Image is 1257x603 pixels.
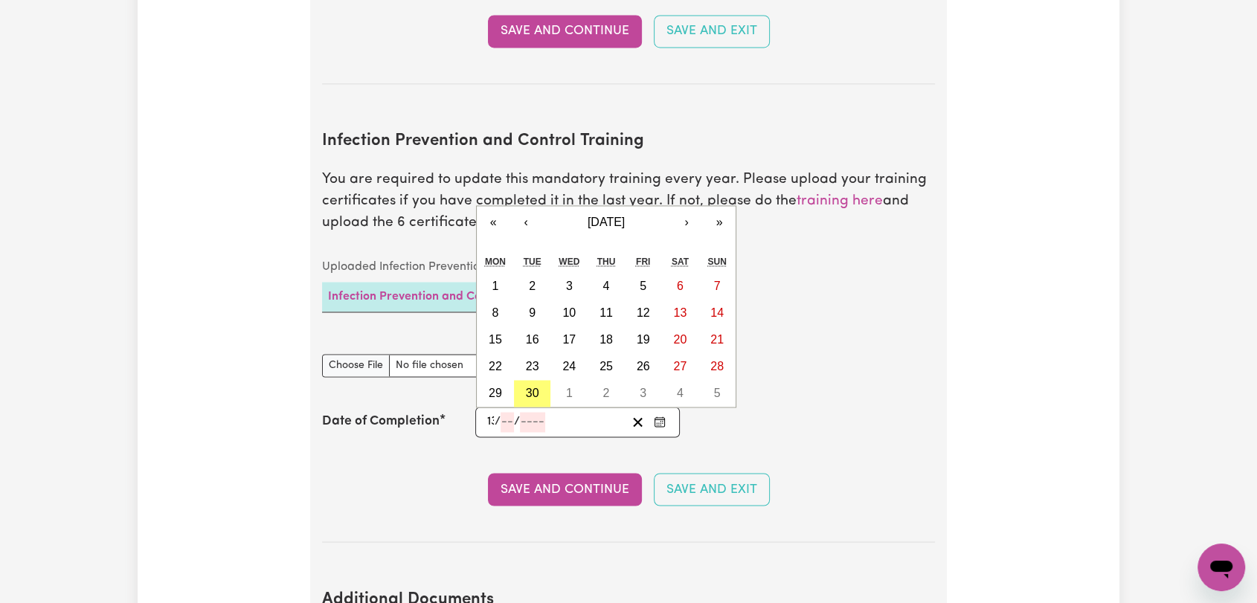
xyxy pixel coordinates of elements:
[588,300,625,326] button: September 11, 2025
[526,333,539,346] abbr: September 16, 2025
[637,360,650,373] abbr: September 26, 2025
[477,353,514,380] button: September 22, 2025
[588,273,625,300] button: September 4, 2025
[637,333,650,346] abbr: September 19, 2025
[654,473,770,506] button: Save and Exit
[492,306,498,319] abbr: September 8, 2025
[670,206,703,239] button: ›
[662,300,699,326] button: September 13, 2025
[501,412,514,432] input: --
[603,387,610,399] abbr: October 2, 2025
[477,380,514,407] button: September 29, 2025
[526,387,539,399] abbr: September 30, 2025
[550,273,588,300] button: September 3, 2025
[477,273,514,300] button: September 1, 2025
[673,333,687,346] abbr: September 20, 2025
[588,353,625,380] button: September 25, 2025
[673,306,687,319] abbr: September 13, 2025
[710,306,724,319] abbr: September 14, 2025
[636,257,650,267] abbr: Friday
[588,216,625,228] span: [DATE]
[797,194,883,208] a: training here
[488,473,642,506] button: Save and Continue
[625,300,662,326] button: September 12, 2025
[550,326,588,353] button: September 17, 2025
[514,273,551,300] button: September 2, 2025
[489,333,502,346] abbr: September 15, 2025
[677,387,684,399] abbr: October 4, 2025
[1197,544,1245,591] iframe: Button to launch messaging window
[714,387,721,399] abbr: October 5, 2025
[562,360,576,373] abbr: September 24, 2025
[514,415,520,428] span: /
[559,257,579,267] abbr: Wednesday
[485,257,506,267] abbr: Monday
[698,273,736,300] button: September 7, 2025
[489,387,502,399] abbr: September 29, 2025
[637,306,650,319] abbr: September 12, 2025
[529,306,536,319] abbr: September 9, 2025
[654,15,770,48] button: Save and Exit
[662,273,699,300] button: September 6, 2025
[566,387,573,399] abbr: October 1, 2025
[625,326,662,353] button: September 19, 2025
[698,380,736,407] button: October 5, 2025
[703,206,736,239] button: »
[588,326,625,353] button: September 18, 2025
[328,291,556,303] a: Infection Prevention and Control Training
[562,306,576,319] abbr: September 10, 2025
[625,273,662,300] button: September 5, 2025
[662,380,699,407] button: October 4, 2025
[520,412,545,432] input: ----
[673,360,687,373] abbr: September 27, 2025
[677,280,684,292] abbr: September 6, 2025
[322,170,935,233] p: You are required to update this mandatory training every year. Please upload your training certif...
[514,353,551,380] button: September 23, 2025
[550,353,588,380] button: September 24, 2025
[640,280,646,292] abbr: September 5, 2025
[698,353,736,380] button: September 28, 2025
[529,280,536,292] abbr: September 2, 2025
[526,360,539,373] abbr: September 23, 2025
[477,300,514,326] button: September 8, 2025
[550,380,588,407] button: October 1, 2025
[710,360,724,373] abbr: September 28, 2025
[698,300,736,326] button: September 14, 2025
[662,326,699,353] button: September 20, 2025
[566,280,573,292] abbr: September 3, 2025
[495,415,501,428] span: /
[514,300,551,326] button: September 9, 2025
[486,412,495,432] input: --
[626,412,649,432] button: Clear date
[710,333,724,346] abbr: September 21, 2025
[597,257,616,267] abbr: Thursday
[625,380,662,407] button: October 3, 2025
[322,412,440,431] label: Date of Completion
[492,280,498,292] abbr: September 1, 2025
[640,387,646,399] abbr: October 3, 2025
[514,380,551,407] button: September 30, 2025
[599,306,613,319] abbr: September 11, 2025
[625,353,662,380] button: September 26, 2025
[477,326,514,353] button: September 15, 2025
[698,326,736,353] button: September 21, 2025
[649,412,670,432] button: Enter the Date of Completion of your Infection Prevention and Control Training
[488,15,642,48] button: Save and Continue
[322,252,724,282] caption: Uploaded Infection Prevention and Control Training files
[672,257,689,267] abbr: Saturday
[599,333,613,346] abbr: September 18, 2025
[599,360,613,373] abbr: September 25, 2025
[603,280,610,292] abbr: September 4, 2025
[562,333,576,346] abbr: September 17, 2025
[477,206,509,239] button: «
[514,326,551,353] button: September 16, 2025
[322,132,935,152] h2: Infection Prevention and Control Training
[489,360,502,373] abbr: September 22, 2025
[524,257,541,267] abbr: Tuesday
[550,300,588,326] button: September 10, 2025
[542,206,670,239] button: [DATE]
[707,257,726,267] abbr: Sunday
[714,280,721,292] abbr: September 7, 2025
[588,380,625,407] button: October 2, 2025
[662,353,699,380] button: September 27, 2025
